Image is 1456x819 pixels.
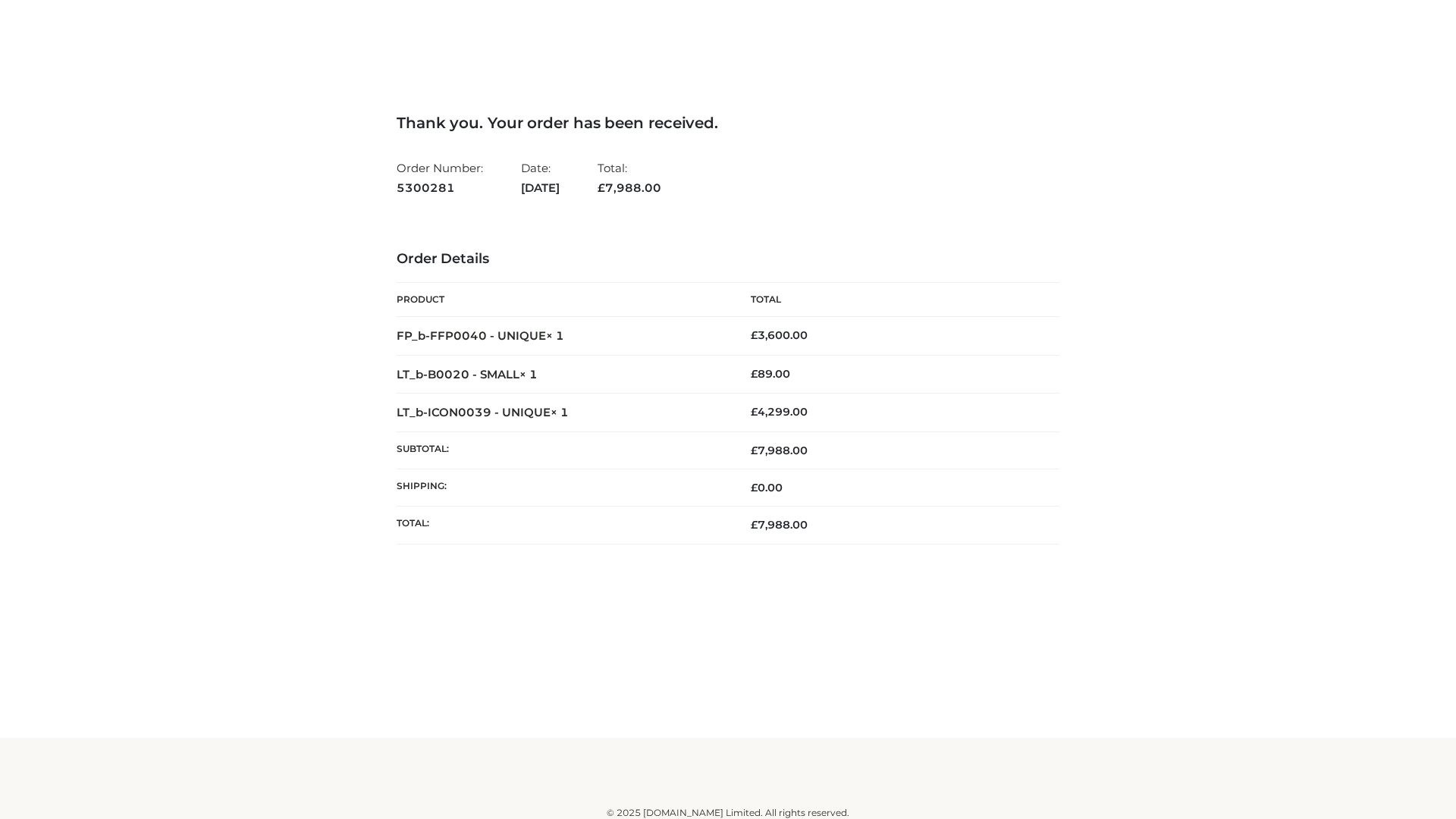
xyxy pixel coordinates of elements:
[751,518,758,532] span: £
[598,155,661,201] li: Total:
[551,405,569,419] strong: × 1
[751,481,758,494] span: £
[751,405,808,419] bdi: 4,299.00
[751,518,808,532] span: 7,988.00
[728,283,1059,317] th: Total
[397,328,564,343] strong: FP_b-FFP0040 - UNIQUE
[397,507,728,544] th: Total:
[397,405,569,419] strong: LT_b-ICON0039 - UNIQUE
[546,328,564,343] strong: × 1
[751,367,758,381] span: £
[519,367,538,381] strong: × 1
[751,367,790,381] bdi: 89.00
[397,283,728,317] th: Product
[397,469,728,507] th: Shipping:
[751,405,758,419] span: £
[397,178,483,198] strong: 5300281
[397,114,1059,132] h3: Thank you. Your order has been received.
[751,444,808,457] span: 7,988.00
[397,251,1059,268] h3: Order Details
[751,328,758,342] span: £
[397,367,538,381] strong: LT_b-B0020 - SMALL
[521,155,560,201] li: Date:
[598,180,605,195] span: £
[751,444,758,457] span: £
[751,481,783,494] bdi: 0.00
[598,180,661,195] span: 7,988.00
[397,431,728,469] th: Subtotal:
[397,155,483,201] li: Order Number:
[521,178,560,198] strong: [DATE]
[751,328,808,342] bdi: 3,600.00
